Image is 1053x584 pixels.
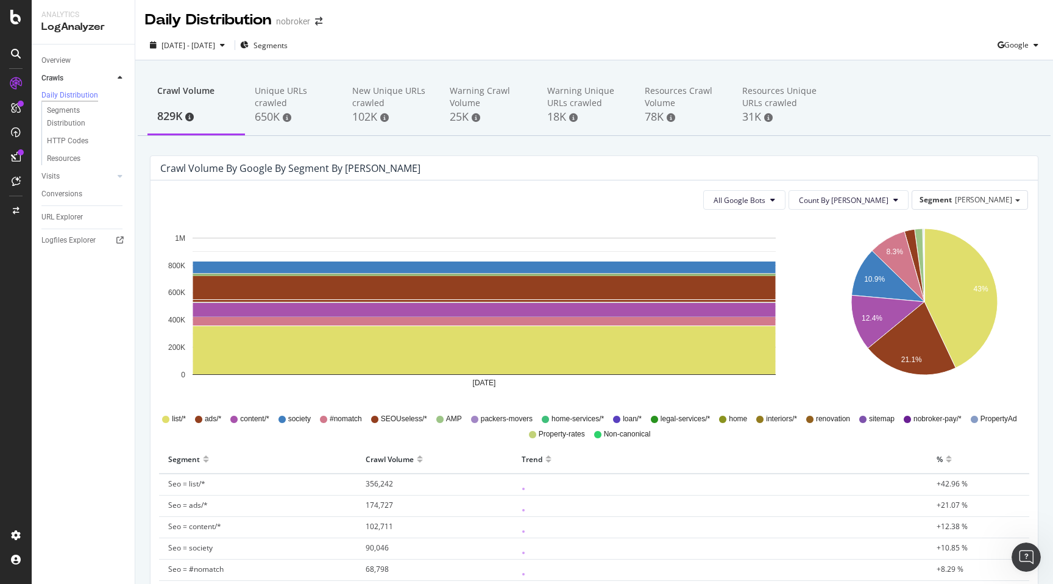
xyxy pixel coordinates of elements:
[450,109,528,125] div: 25K
[799,195,888,205] span: Count By Day
[547,85,625,109] div: Warning Unique URLs crawled
[41,188,82,201] div: Conversions
[974,285,988,294] text: 43%
[41,234,96,247] div: Logfiles Explorer
[789,190,909,210] button: Count By [PERSON_NAME]
[446,414,462,424] span: AMP
[366,521,393,532] span: 102,711
[157,85,235,108] div: Crawl Volume
[168,316,185,324] text: 400K
[41,188,126,201] a: Conversions
[522,449,542,469] div: Trend
[1004,40,1029,50] span: Google
[481,414,533,424] span: packers-movers
[547,109,625,125] div: 18K
[168,479,205,489] span: Seo = list/*
[288,414,311,424] span: society
[47,104,126,130] a: Segments Distribution
[604,429,651,440] span: Non-canonical
[175,234,185,243] text: 1M
[998,35,1043,55] button: Google
[980,414,1017,424] span: PropertyAd
[645,85,723,109] div: Resources Crawl Volume
[937,564,963,574] span: +8.29 %
[168,500,208,510] span: Seo = ads/*
[742,109,820,125] div: 31K
[937,449,943,469] div: %
[168,564,224,574] span: Seo = #nomatch
[160,162,420,174] div: Crawl Volume by google by Segment by [PERSON_NAME]
[41,211,83,224] div: URL Explorer
[41,72,63,85] div: Crawls
[157,109,235,124] div: 829K
[41,10,125,20] div: Analytics
[366,449,414,469] div: Crawl Volume
[41,54,126,67] a: Overview
[352,85,430,109] div: New Unique URLs crawled
[366,564,389,574] span: 68,798
[366,479,393,489] span: 356,242
[645,109,723,125] div: 78K
[539,429,585,440] span: Property-rates
[41,90,126,102] a: Daily Distribution
[1012,543,1041,572] iframe: Intercom live chat
[160,219,808,402] svg: A chart.
[47,152,126,165] a: Resources
[920,194,952,205] span: Segment
[47,135,88,148] div: HTTP Codes
[168,343,185,352] text: 200K
[864,275,885,283] text: 10.9%
[366,500,393,510] span: 174,727
[253,40,288,51] span: Segments
[168,521,221,532] span: Seo = content/*
[330,414,362,424] span: #nomatch
[816,414,850,424] span: renovation
[473,379,496,387] text: [DATE]
[240,35,288,55] button: Segments
[41,20,125,34] div: LogAnalyzer
[255,109,333,125] div: 650K
[551,414,604,424] span: home-services/*
[742,85,820,109] div: Resources Unique URLs crawled
[172,414,186,424] span: list/*
[168,289,185,297] text: 600K
[41,72,114,85] a: Crawls
[381,414,427,424] span: SEOUseless/*
[937,479,968,489] span: +42.96 %
[352,109,430,125] div: 102K
[366,543,389,553] span: 90,046
[145,35,230,55] button: [DATE] - [DATE]
[41,234,126,247] a: Logfiles Explorer
[714,195,765,205] span: All Google Bots
[901,355,922,364] text: 21.1%
[181,371,185,379] text: 0
[869,414,895,424] span: sitemap
[661,414,710,424] span: legal-services/*
[168,449,200,469] div: Segment
[937,543,968,553] span: +10.85 %
[47,152,80,165] div: Resources
[41,170,60,183] div: Visits
[913,414,962,424] span: nobroker-pay/*
[47,104,115,130] div: Segments Distribution
[315,17,322,26] div: arrow-right-arrow-left
[703,190,785,210] button: All Google Bots
[729,414,747,424] span: home
[255,85,333,109] div: Unique URLs crawled
[937,500,968,510] span: +21.07 %
[205,414,221,424] span: ads/*
[955,194,1012,205] span: [PERSON_NAME]
[240,414,269,424] span: content/*
[47,135,126,148] a: HTTP Codes
[168,543,213,553] span: Seo = society
[41,211,126,224] a: URL Explorer
[41,90,98,101] div: Daily Distribution
[145,10,271,30] div: Daily Distribution
[766,414,797,424] span: interiors/*
[168,262,185,270] text: 800K
[820,219,1028,402] svg: A chart.
[41,54,71,67] div: Overview
[623,414,642,424] span: loan/*
[161,40,215,51] span: [DATE] - [DATE]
